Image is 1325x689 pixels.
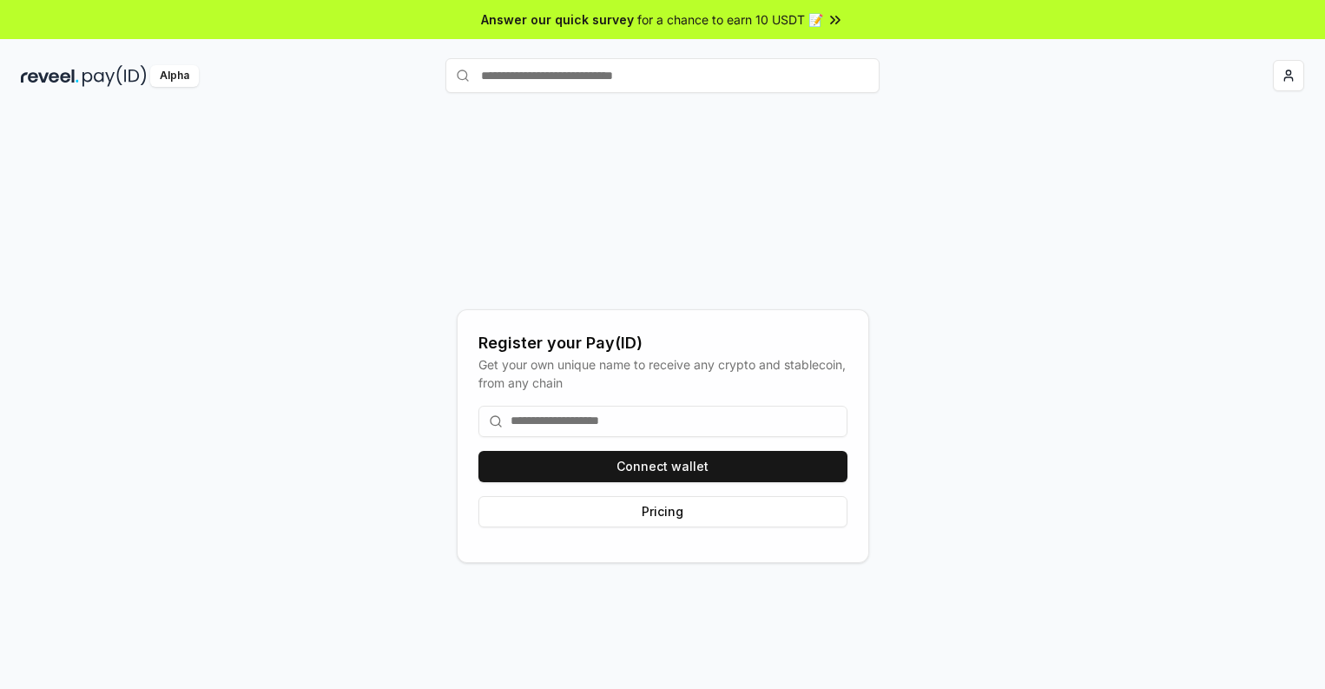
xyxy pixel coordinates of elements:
div: Get your own unique name to receive any crypto and stablecoin, from any chain [478,355,847,392]
div: Register your Pay(ID) [478,331,847,355]
button: Connect wallet [478,451,847,482]
img: pay_id [82,65,147,87]
img: reveel_dark [21,65,79,87]
button: Pricing [478,496,847,527]
span: for a chance to earn 10 USDT 📝 [637,10,823,29]
div: Alpha [150,65,199,87]
span: Answer our quick survey [481,10,634,29]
